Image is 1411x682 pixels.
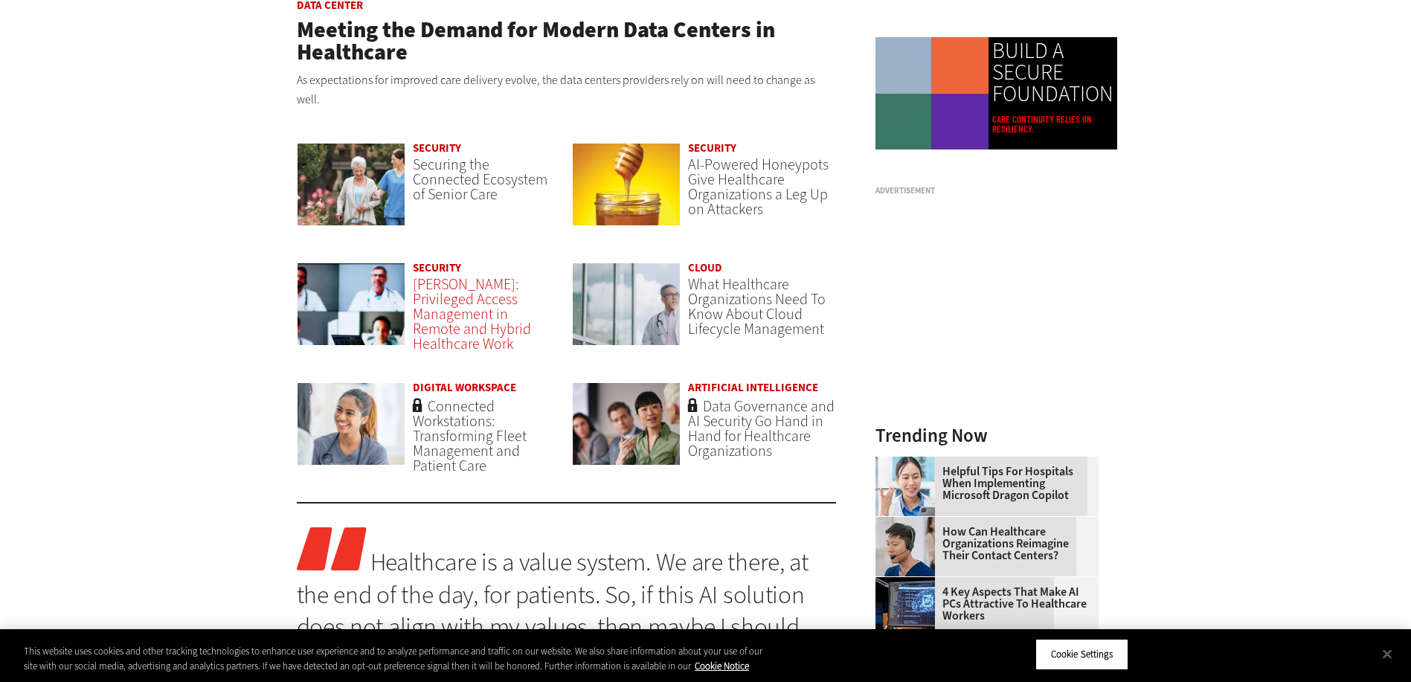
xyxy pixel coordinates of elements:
img: Healthcare contact center [875,517,935,576]
a: Meeting the Demand for Modern Data Centers in Healthcare [297,15,775,67]
img: Colorful animated shapes [875,37,989,150]
a: Security [413,141,461,155]
button: Cookie Settings [1035,639,1128,670]
a: nurse smiling at patient [297,382,406,480]
div: This website uses cookies and other tracking technologies to enhance user experience and to analy... [24,644,776,673]
a: Healthcare is a value system. We are there, at the end of the day, for patients. So, if this AI s... [297,545,809,675]
a: Desktop monitor with brain AI concept [875,577,942,589]
img: Doctor using phone to dictate to tablet [875,457,935,516]
img: woman discusses data governance [572,382,681,466]
iframe: advertisement [875,201,1099,387]
a: Security [413,260,461,275]
a: Cloud [688,260,722,275]
a: Digital Workspace [413,380,516,395]
a: Security [688,141,736,155]
a: BUILD A SECURE FOUNDATION [992,40,1113,106]
a: woman discusses data governance [572,382,681,480]
a: 4 Key Aspects That Make AI PCs Attractive to Healthcare Workers [875,586,1090,622]
button: Close [1371,637,1404,670]
a: What Healthcare Organizations Need To Know About Cloud Lifecycle Management [688,274,826,339]
a: Doctor using phone to dictate to tablet [875,457,942,469]
img: remote call with care team [297,263,406,346]
a: remote call with care team [297,263,406,360]
h3: Trending Now [875,426,1099,445]
a: Helpful Tips for Hospitals When Implementing Microsoft Dragon Copilot [875,466,1090,501]
img: nurse smiling at patient [297,382,406,466]
img: Desktop monitor with brain AI concept [875,577,935,637]
img: nurse walks with senior woman through a garden [297,143,406,226]
a: nurse walks with senior woman through a garden [297,143,406,240]
a: More information about your privacy [695,660,749,672]
a: Data Governance and AI Security Go Hand in Hand for Healthcare Organizations [688,396,835,461]
a: Healthcare contact center [875,517,942,529]
a: Securing the Connected Ecosystem of Senior Care [413,155,547,205]
h3: Advertisement [875,187,1099,195]
a: AI-Powered Honeypots Give Healthcare Organizations a Leg Up on Attackers [688,155,829,219]
a: How Can Healthcare Organizations Reimagine Their Contact Centers? [875,526,1090,562]
a: Care continuity relies on resiliency. [992,115,1113,134]
a: Connected Workstations: Transforming Fleet Management and Patient Care [413,396,527,476]
a: Artificial Intelligence [688,380,818,395]
img: doctor in front of clouds and reflective building [572,263,681,346]
img: jar of honey with a honey dipper [572,143,681,226]
a: [PERSON_NAME]: Privileged Access Management in Remote and Hybrid Healthcare Work [413,274,531,354]
p: As expectations for improved care delivery evolve, the data centers providers rely on will need t... [297,71,837,109]
a: jar of honey with a honey dipper [572,143,681,240]
a: doctor in front of clouds and reflective building [572,263,681,360]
